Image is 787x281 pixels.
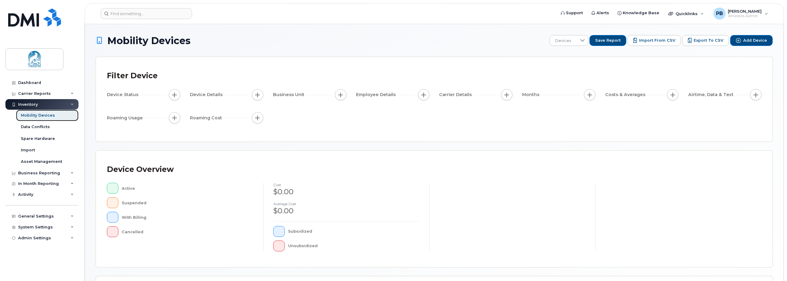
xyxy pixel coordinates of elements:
div: With Billing [122,212,254,223]
span: Add Device [743,38,767,43]
button: Add Device [730,35,773,46]
div: Unsubsidized [288,241,420,251]
span: Device Status [107,92,140,98]
div: Cancelled [122,226,254,237]
div: Suspended [122,197,254,208]
span: Mobility Devices [107,35,191,46]
div: Subsidized [288,226,420,237]
span: Devices [550,35,577,46]
button: Save Report [589,35,626,46]
span: Business Unit [273,92,306,98]
span: Save Report [595,38,621,43]
span: Months [522,92,541,98]
span: Import from CSV [639,38,675,43]
h4: cost [273,183,420,187]
div: Active [122,183,254,194]
span: Costs & Averages [605,92,647,98]
span: Airtime, Data & Text [688,92,735,98]
span: Export to CSV [694,38,723,43]
button: Export to CSV [682,35,729,46]
span: Roaming Usage [107,115,145,121]
span: Device Details [190,92,224,98]
span: Carrier Details [439,92,474,98]
div: $0.00 [273,206,420,216]
span: Roaming Cost [190,115,224,121]
div: $0.00 [273,187,420,197]
span: Employee Details [356,92,397,98]
div: Device Overview [107,162,174,177]
h4: Average cost [273,202,420,206]
button: Import from CSV [628,35,681,46]
div: Filter Device [107,68,158,84]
